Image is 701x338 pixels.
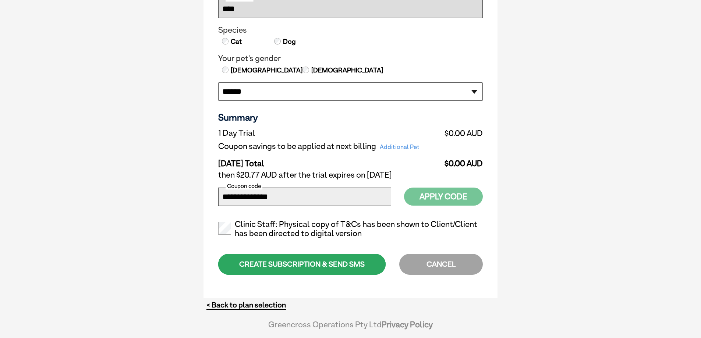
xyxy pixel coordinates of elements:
td: $0.00 AUD [440,127,483,140]
label: Coupon code [226,183,262,189]
label: Clinic Staff: Physical copy of T&Cs has been shown to Client/Client has been directed to digital ... [218,220,483,239]
button: Apply Code [404,188,483,206]
td: then $20.77 AUD after the trial expires on [DATE] [218,168,483,182]
div: CANCEL [399,254,483,275]
h3: Summary [218,112,483,123]
div: Greencross Operations Pty Ltd [244,320,457,337]
td: Coupon savings to be applied at next billing [218,140,440,153]
div: CREATE SUBSCRIPTION & SEND SMS [218,254,386,275]
td: [DATE] Total [218,153,440,168]
span: Additional Pet [376,142,423,152]
td: 1 Day Trial [218,127,440,140]
legend: Species [218,25,483,35]
td: $0.00 AUD [440,153,483,168]
a: < Back to plan selection [206,300,286,310]
input: Clinic Staff: Physical copy of T&Cs has been shown to Client/Client has been directed to digital ... [218,222,231,235]
a: Privacy Policy [382,320,433,329]
legend: Your pet's gender [218,54,483,63]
